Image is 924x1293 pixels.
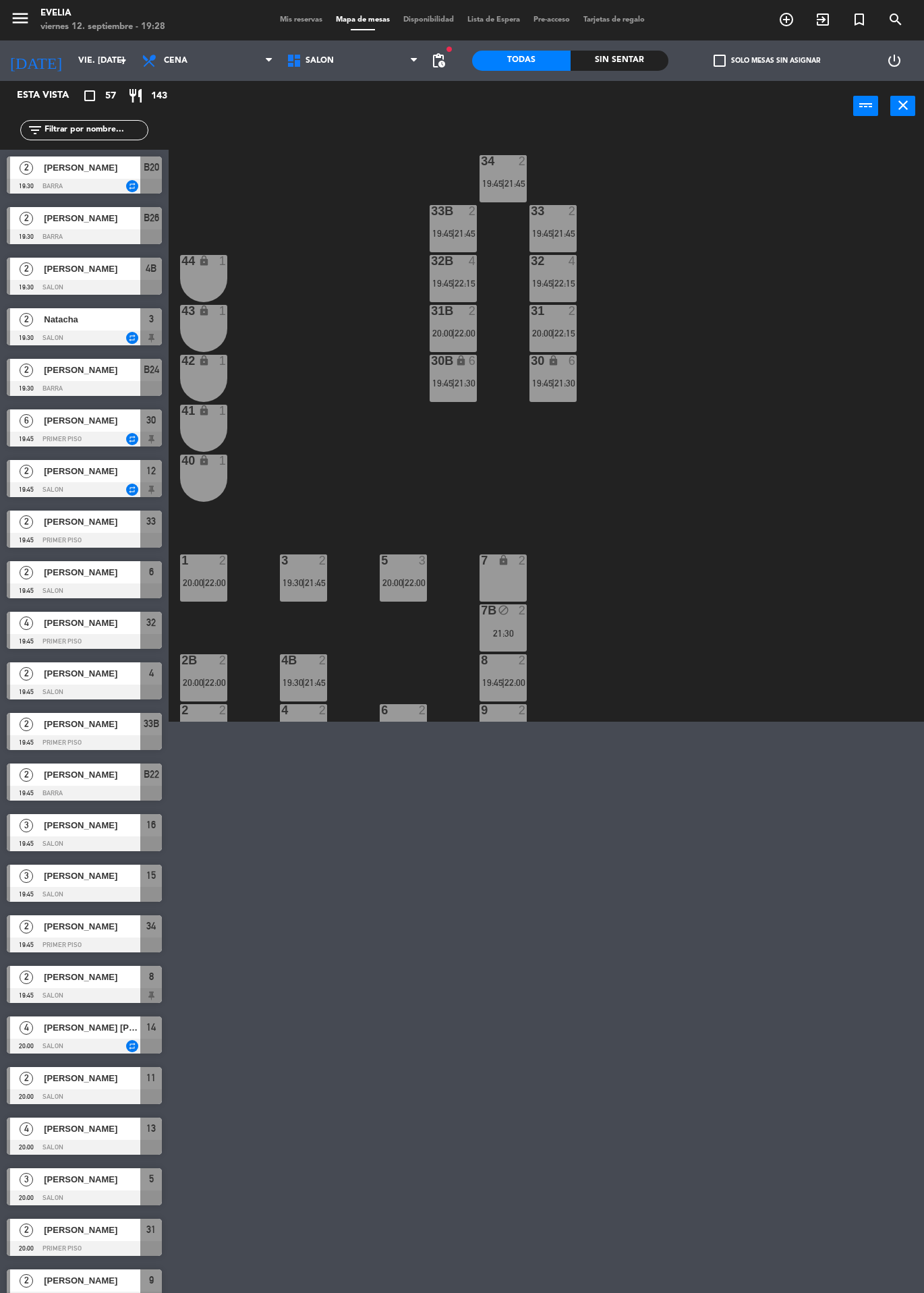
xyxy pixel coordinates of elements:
[181,305,182,317] div: 43
[552,228,554,239] span: |
[164,56,187,65] span: Cena
[481,704,482,716] div: 9
[502,677,504,688] span: |
[44,413,140,428] span: [PERSON_NAME]
[20,971,33,984] span: 2
[455,228,475,239] span: 21:45
[181,255,182,267] div: 44
[10,8,30,33] button: menu
[283,677,304,688] span: 19:30
[20,1122,33,1136] span: 4
[146,1070,156,1086] span: 11
[146,463,156,479] span: 12
[202,577,205,588] span: |
[20,515,33,529] span: 2
[44,363,140,377] span: [PERSON_NAME]
[44,768,140,782] span: [PERSON_NAME]
[20,161,33,175] span: 2
[144,766,159,782] span: B22
[44,1071,140,1085] span: [PERSON_NAME]
[44,211,140,225] span: [PERSON_NAME]
[198,255,210,266] i: lock
[382,577,403,588] span: 20:00
[778,11,795,28] i: add_circle_outline
[498,554,509,566] i: lock
[44,1122,140,1136] span: [PERSON_NAME]
[402,577,405,588] span: |
[144,159,159,175] span: B20
[146,1222,156,1238] span: 31
[302,577,305,588] span: |
[20,768,33,782] span: 2
[532,328,553,339] span: 20:00
[305,677,326,688] span: 21:45
[469,305,477,317] div: 2
[481,554,482,567] div: 7
[531,205,531,217] div: 33
[319,554,327,567] div: 2
[397,16,461,24] span: Disponibilidad
[554,278,575,289] span: 22:15
[20,566,33,579] span: 2
[461,16,527,24] span: Lista de Espera
[569,355,577,367] div: 6
[181,455,182,467] div: 40
[44,869,140,883] span: [PERSON_NAME]
[205,577,226,588] span: 22:00
[577,16,652,24] span: Tarjetas de regalo
[20,1173,33,1186] span: 3
[532,278,553,289] span: 19:45
[144,210,159,226] span: B26
[482,178,503,189] span: 19:45
[198,405,210,416] i: lock
[815,11,831,28] i: exit_to_app
[531,355,531,367] div: 30
[44,666,140,681] span: [PERSON_NAME]
[432,378,453,389] span: 19:45
[20,869,33,883] span: 3
[105,88,116,104] span: 57
[469,255,477,267] div: 4
[181,355,182,367] div: 42
[144,362,159,378] span: B24
[44,1021,140,1035] span: [PERSON_NAME] [PERSON_NAME]
[181,704,182,716] div: 2
[452,278,455,289] span: |
[554,378,575,389] span: 21:30
[146,1019,156,1035] span: 14
[20,616,33,630] span: 4
[452,378,455,389] span: |
[44,161,140,175] span: [PERSON_NAME]
[20,920,33,933] span: 2
[302,677,305,688] span: |
[455,378,475,389] span: 21:30
[44,1172,140,1186] span: [PERSON_NAME]
[149,311,154,327] span: 3
[151,88,167,104] span: 143
[149,564,154,580] span: 6
[853,96,878,116] button: power_input
[219,255,227,267] div: 1
[20,1274,33,1288] span: 2
[532,228,553,239] span: 19:45
[381,554,382,567] div: 5
[482,677,503,688] span: 19:45
[20,414,33,428] span: 6
[519,554,527,567] div: 2
[198,455,210,466] i: lock
[455,355,467,366] i: lock
[469,355,477,367] div: 6
[219,704,227,716] div: 2
[40,20,165,34] div: viernes 12. septiembre - 19:28
[219,554,227,567] div: 2
[44,312,140,326] span: Natacha
[181,554,182,567] div: 1
[532,378,553,389] span: 19:45
[146,513,156,529] span: 33
[531,255,531,267] div: 32
[44,970,140,984] span: [PERSON_NAME]
[44,919,140,933] span: [PERSON_NAME]
[44,1223,140,1237] span: [PERSON_NAME]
